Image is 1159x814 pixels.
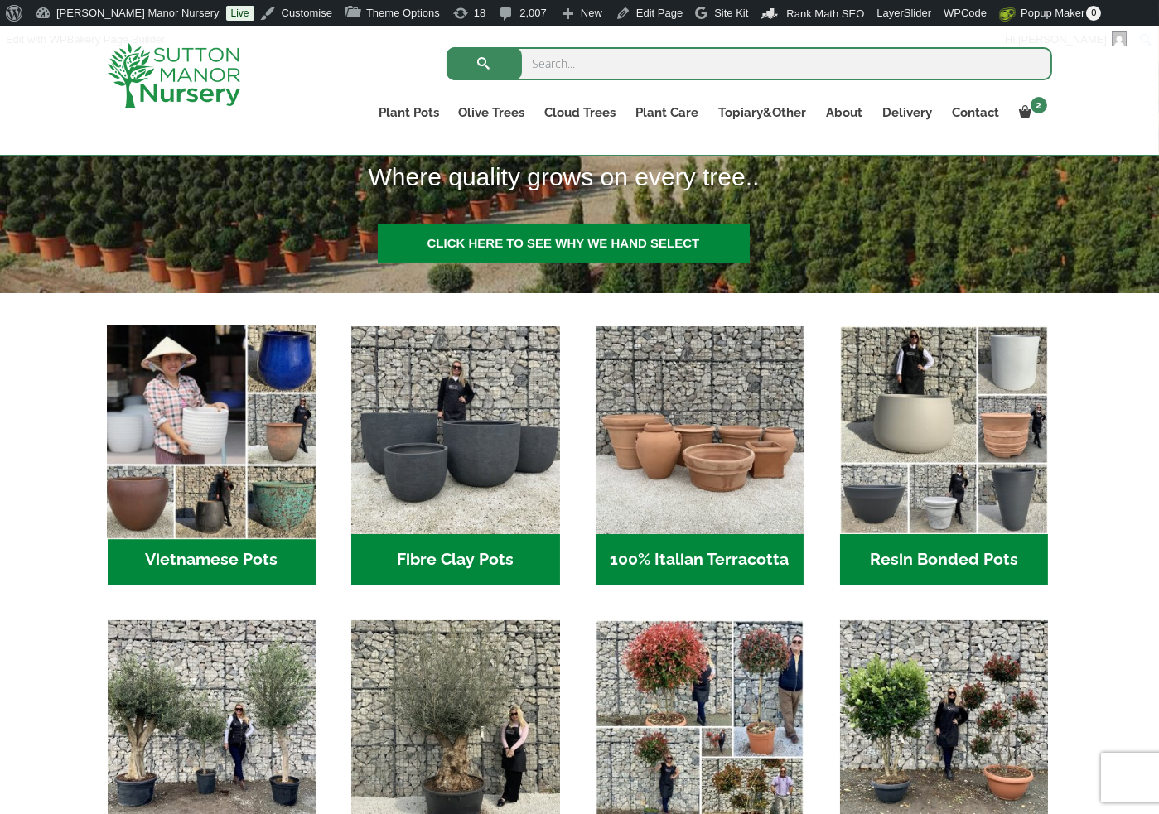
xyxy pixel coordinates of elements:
a: Topiary&Other [709,101,817,124]
a: Visit product category 100% Italian Terracotta [596,326,804,585]
a: About [817,101,873,124]
a: Plant Care [626,101,709,124]
img: Home - 6E921A5B 9E2F 4B13 AB99 4EF601C89C59 1 105 c [102,321,321,540]
span: Rank Math SEO [786,7,864,20]
h2: 100% Italian Terracotta [596,534,804,585]
img: Home - 8194B7A3 2818 4562 B9DD 4EBD5DC21C71 1 105 c 1 [351,326,559,534]
h2: Fibre Clay Pots [351,534,559,585]
a: Plant Pots [369,101,449,124]
a: Cloud Trees [535,101,626,124]
span: [PERSON_NAME] [1018,33,1107,46]
img: Home - 1B137C32 8D99 4B1A AA2F 25D5E514E47D 1 105 c [596,326,804,534]
a: Visit product category Resin Bonded Pots [840,326,1048,585]
a: Contact [943,101,1010,124]
a: Live [226,6,254,21]
h2: Vietnamese Pots [108,534,316,585]
a: 2 [1010,101,1052,124]
span: 2 [1031,97,1047,113]
a: Hi, [999,26,1133,53]
a: Visit product category Fibre Clay Pots [351,326,559,585]
a: Olive Trees [449,101,535,124]
a: Visit product category Vietnamese Pots [108,326,316,585]
span: 0 [1086,6,1101,21]
h2: Resin Bonded Pots [840,534,1048,585]
span: Site Kit [714,7,748,19]
img: Home - 67232D1B A461 444F B0F6 BDEDC2C7E10B 1 105 c [840,326,1048,534]
input: Search... [447,47,1052,80]
img: logo [108,43,240,108]
a: Delivery [873,101,943,124]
